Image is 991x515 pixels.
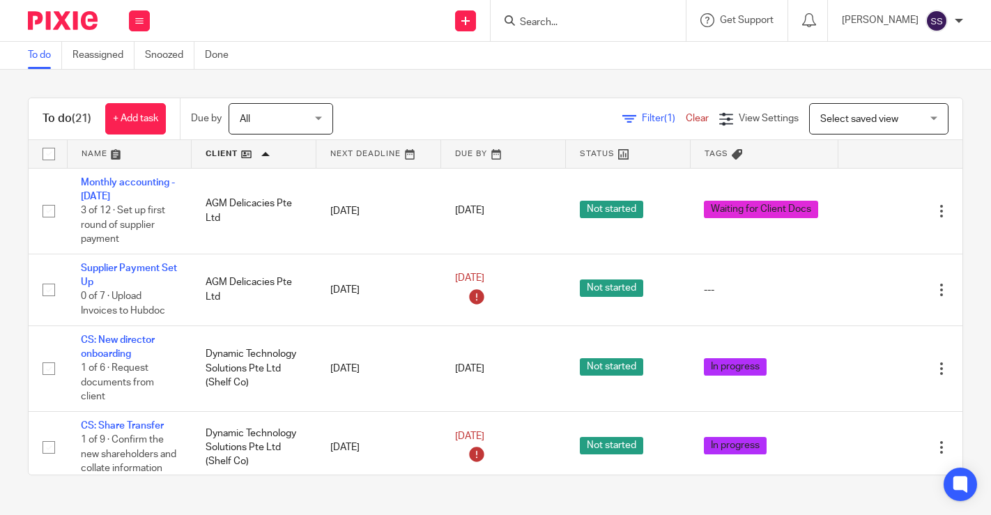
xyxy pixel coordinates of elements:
td: Dynamic Technology Solutions Pte Ltd (Shelf Co) [192,325,316,411]
a: Snoozed [145,42,194,69]
span: Tags [705,150,728,157]
span: In progress [704,437,767,454]
span: Select saved view [820,114,898,124]
h1: To do [43,112,91,126]
span: All [240,114,250,124]
div: --- [704,283,824,297]
a: CS: Share Transfer [81,421,164,431]
span: Waiting for Client Docs [704,201,818,218]
span: Filter [642,114,686,123]
span: Not started [580,437,643,454]
span: Get Support [720,15,774,25]
a: Reassigned [72,42,135,69]
a: Monthly accounting - [DATE] [81,178,175,201]
a: Clear [686,114,709,123]
span: [DATE] [455,274,484,284]
span: Not started [580,279,643,297]
span: 1 of 9 · Confirm the new shareholders and collate information [81,436,176,474]
span: 0 of 7 · Upload Invoices to Hubdoc [81,292,165,316]
a: To do [28,42,62,69]
a: Supplier Payment Set Up [81,263,177,287]
a: CS: New director onboarding [81,335,155,359]
td: Dynamic Technology Solutions Pte Ltd (Shelf Co) [192,412,316,484]
span: Not started [580,201,643,218]
p: [PERSON_NAME] [842,13,919,27]
span: View Settings [739,114,799,123]
span: Not started [580,358,643,376]
a: Done [205,42,239,69]
td: AGM Delicacies Pte Ltd [192,168,316,254]
span: [DATE] [455,431,484,441]
span: 3 of 12 · Set up first round of supplier payment [81,206,165,244]
td: [DATE] [316,254,441,325]
a: + Add task [105,103,166,134]
span: (21) [72,113,91,124]
td: [DATE] [316,325,441,411]
span: [DATE] [455,364,484,374]
span: In progress [704,358,767,376]
input: Search [518,17,644,29]
td: AGM Delicacies Pte Ltd [192,254,316,325]
td: [DATE] [316,168,441,254]
span: 1 of 6 · Request documents from client [81,364,154,402]
span: [DATE] [455,206,484,216]
img: svg%3E [925,10,948,32]
span: (1) [664,114,675,123]
img: Pixie [28,11,98,30]
td: [DATE] [316,412,441,484]
p: Due by [191,112,222,125]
